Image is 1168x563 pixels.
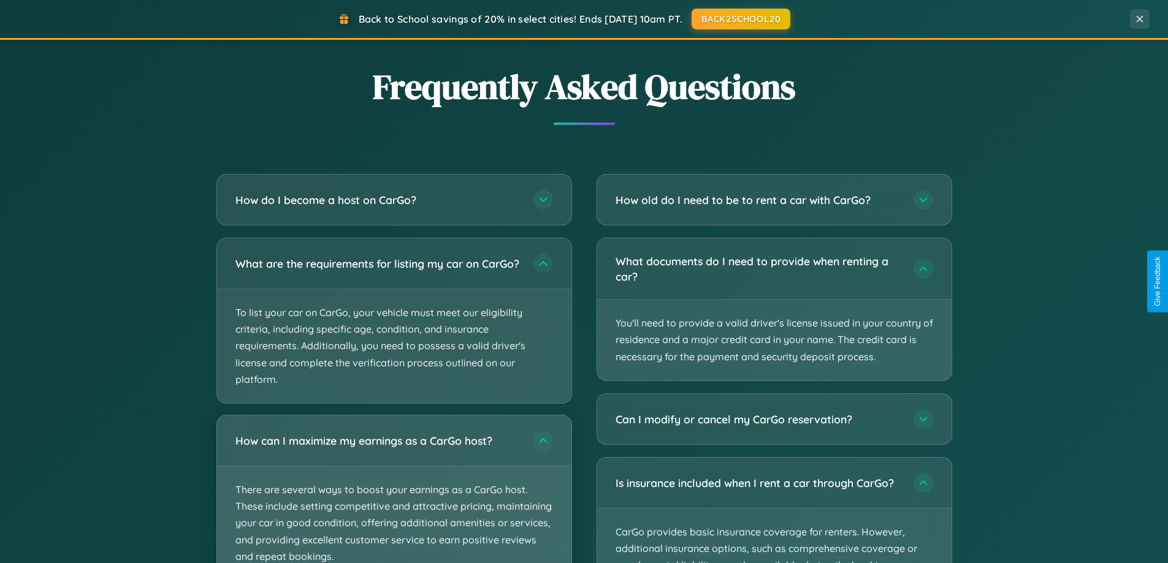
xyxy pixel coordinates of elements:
h3: How old do I need to be to rent a car with CarGo? [616,192,901,208]
div: Give Feedback [1153,257,1162,306]
h3: What documents do I need to provide when renting a car? [616,254,901,284]
h3: Can I modify or cancel my CarGo reservation? [616,412,901,427]
span: Back to School savings of 20% in select cities! Ends [DATE] 10am PT. [359,13,682,25]
h2: Frequently Asked Questions [216,63,952,110]
button: BACK2SCHOOL20 [692,9,790,29]
h3: Is insurance included when I rent a car through CarGo? [616,475,901,491]
p: You'll need to provide a valid driver's license issued in your country of residence and a major c... [597,300,952,380]
h3: What are the requirements for listing my car on CarGo? [235,256,521,271]
p: To list your car on CarGo, your vehicle must meet our eligibility criteria, including specific ag... [217,289,571,403]
h3: How can I maximize my earnings as a CarGo host? [235,433,521,448]
h3: How do I become a host on CarGo? [235,192,521,208]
